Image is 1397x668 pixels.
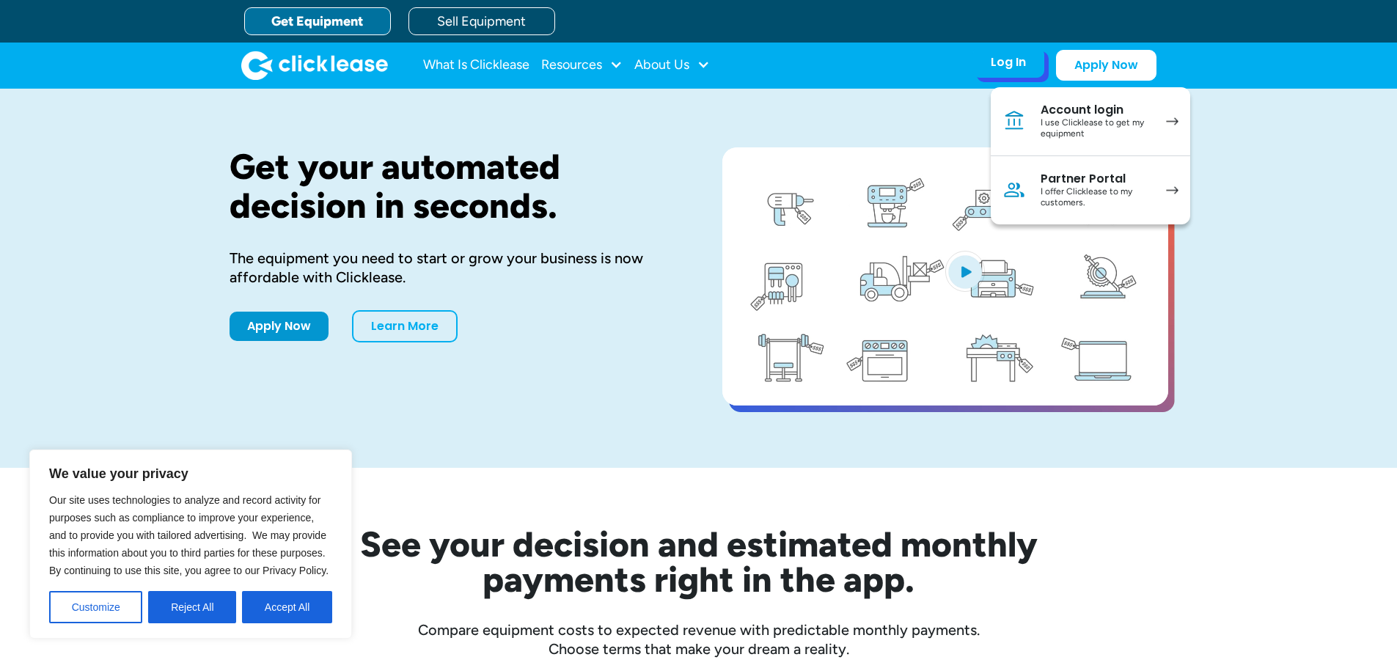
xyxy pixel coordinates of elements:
[945,251,985,292] img: Blue play button logo on a light blue circular background
[230,147,675,225] h1: Get your automated decision in seconds.
[241,51,388,80] a: home
[423,51,529,80] a: What Is Clicklease
[1041,103,1151,117] div: Account login
[541,51,623,80] div: Resources
[1166,117,1178,125] img: arrow
[1041,117,1151,140] div: I use Clicklease to get my equipment
[1002,109,1026,133] img: Bank icon
[1002,178,1026,202] img: Person icon
[634,51,710,80] div: About Us
[244,7,391,35] a: Get Equipment
[242,591,332,623] button: Accept All
[288,526,1110,597] h2: See your decision and estimated monthly payments right in the app.
[1166,186,1178,194] img: arrow
[49,494,329,576] span: Our site uses technologies to analyze and record activity for purposes such as compliance to impr...
[1041,186,1151,209] div: I offer Clicklease to my customers.
[148,591,236,623] button: Reject All
[230,312,329,341] a: Apply Now
[722,147,1168,405] a: open lightbox
[49,591,142,623] button: Customize
[991,55,1026,70] div: Log In
[991,87,1190,156] a: Account loginI use Clicklease to get my equipment
[230,620,1168,658] div: Compare equipment costs to expected revenue with predictable monthly payments. Choose terms that ...
[1041,172,1151,186] div: Partner Portal
[991,87,1190,224] nav: Log In
[408,7,555,35] a: Sell Equipment
[1056,50,1156,81] a: Apply Now
[991,156,1190,224] a: Partner PortalI offer Clicklease to my customers.
[230,249,675,287] div: The equipment you need to start or grow your business is now affordable with Clicklease.
[352,310,458,342] a: Learn More
[241,51,388,80] img: Clicklease logo
[49,465,332,482] p: We value your privacy
[29,449,352,639] div: We value your privacy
